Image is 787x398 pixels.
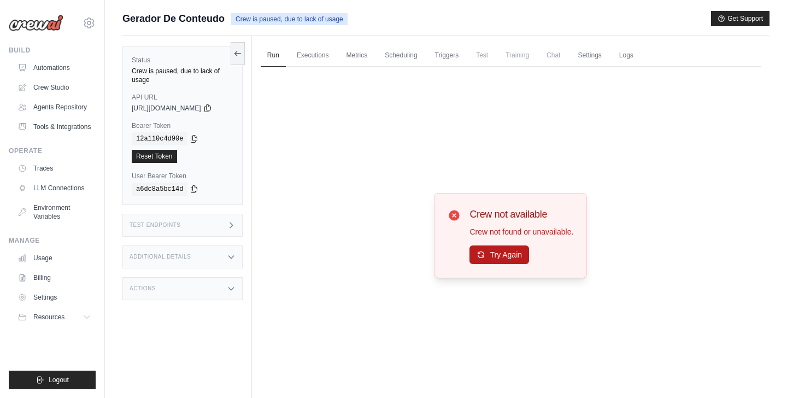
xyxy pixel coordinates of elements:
[122,11,225,26] span: Gerador De Conteudo
[132,172,233,180] label: User Bearer Token
[613,44,640,67] a: Logs
[9,236,96,245] div: Manage
[13,249,96,267] a: Usage
[13,79,96,96] a: Crew Studio
[9,15,63,31] img: Logo
[732,346,787,398] div: Widget de chat
[540,44,567,66] span: Chat is not available until the deployment is complete
[9,46,96,55] div: Build
[13,179,96,197] a: LLM Connections
[261,44,286,67] a: Run
[132,93,233,102] label: API URL
[13,289,96,306] a: Settings
[132,121,233,130] label: Bearer Token
[130,222,181,229] h3: Test Endpoints
[13,269,96,286] a: Billing
[469,44,495,66] span: Test
[378,44,424,67] a: Scheduling
[732,346,787,398] iframe: Chat Widget
[711,11,770,26] button: Get Support
[428,44,466,67] a: Triggers
[130,285,156,292] h3: Actions
[13,59,96,77] a: Automations
[231,13,348,25] span: Crew is paused, due to lack of usage
[132,150,177,163] a: Reset Token
[33,313,64,321] span: Resources
[499,44,536,66] span: Training is not available until the deployment is complete
[571,44,608,67] a: Settings
[13,98,96,116] a: Agents Repository
[132,132,187,145] code: 12a110c4d90e
[290,44,336,67] a: Executions
[13,199,96,225] a: Environment Variables
[340,44,374,67] a: Metrics
[469,245,529,264] button: Try Again
[13,160,96,177] a: Traces
[469,226,573,237] p: Crew not found or unavailable.
[9,147,96,155] div: Operate
[130,254,191,260] h3: Additional Details
[132,67,233,84] div: Crew is paused, due to lack of usage
[469,207,573,222] h3: Crew not available
[132,183,187,196] code: a6dc8a5bc14d
[9,371,96,389] button: Logout
[132,56,233,65] label: Status
[13,118,96,136] a: Tools & Integrations
[49,376,69,384] span: Logout
[132,104,201,113] span: [URL][DOMAIN_NAME]
[13,308,96,326] button: Resources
